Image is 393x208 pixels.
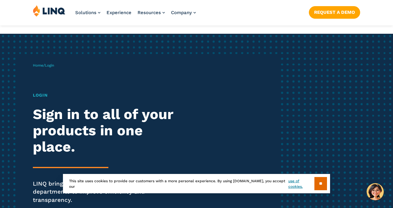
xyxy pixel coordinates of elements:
[33,63,43,67] a: Home
[171,10,192,15] span: Company
[107,10,131,15] a: Experience
[63,174,330,193] div: This site uses cookies to provide our customers with a more personal experience. By using [DOMAIN...
[33,5,65,17] img: LINQ | K‑12 Software
[33,180,184,204] p: LINQ brings together students, parents and all your departments to improve efficiency and transpa...
[75,10,100,15] a: Solutions
[138,10,165,15] a: Resources
[288,178,314,189] a: use of cookies.
[138,10,161,15] span: Resources
[33,63,54,67] span: /
[75,5,196,25] nav: Primary Navigation
[309,6,360,18] a: Request a Demo
[367,183,384,200] button: Hello, have a question? Let’s chat.
[75,10,96,15] span: Solutions
[33,92,184,98] h1: Login
[33,106,184,155] h2: Sign in to all of your products in one place.
[45,63,54,67] span: Login
[309,5,360,18] nav: Button Navigation
[171,10,196,15] a: Company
